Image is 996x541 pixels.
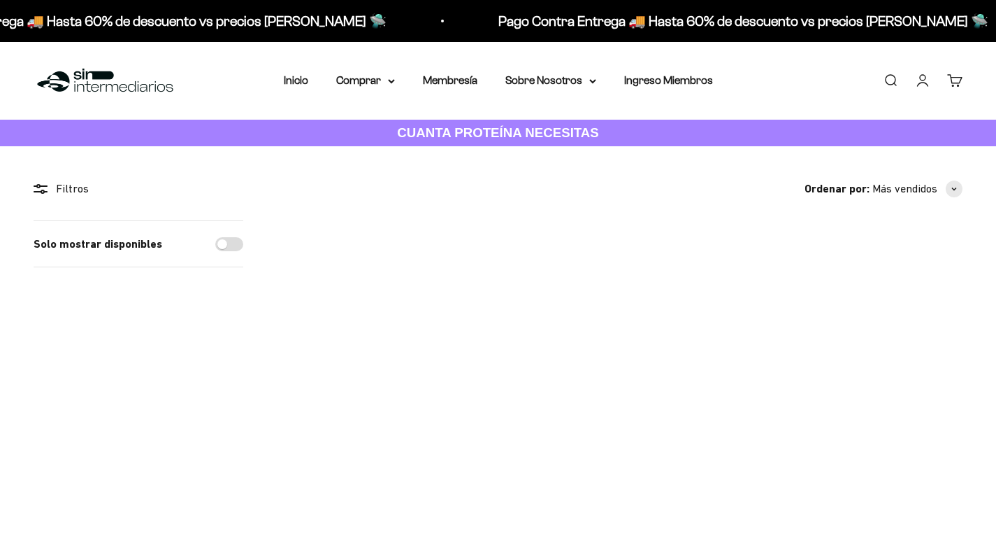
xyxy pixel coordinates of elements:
a: Inicio [284,74,308,86]
p: Pago Contra Entrega 🚚 Hasta 60% de descuento vs precios [PERSON_NAME] 🛸 [489,10,979,32]
summary: Sobre Nosotros [505,71,596,90]
label: Solo mostrar disponibles [34,235,162,253]
button: Más vendidos [872,180,962,198]
div: Filtros [34,180,243,198]
a: Membresía [423,74,477,86]
a: Ingreso Miembros [624,74,713,86]
strong: CUANTA PROTEÍNA NECESITAS [397,125,599,140]
span: Ordenar por: [804,180,869,198]
span: Más vendidos [872,180,937,198]
summary: Comprar [336,71,395,90]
